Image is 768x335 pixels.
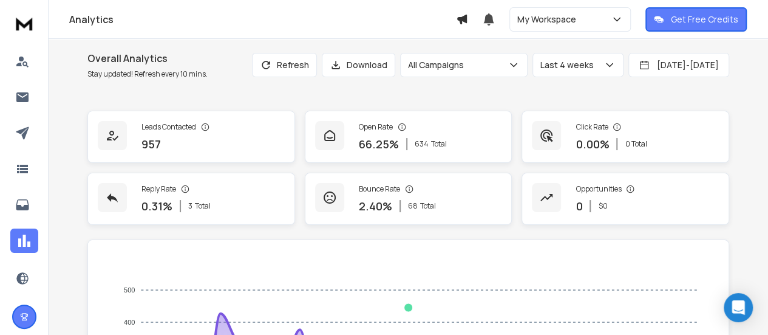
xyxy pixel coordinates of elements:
h1: Analytics [69,12,456,27]
a: Open Rate66.25%634Total [305,111,512,163]
p: Stay updated! Refresh every 10 mins. [87,69,208,79]
img: logo [12,12,36,35]
button: Download [322,53,395,77]
p: Click Rate [576,122,608,132]
p: Download [347,59,387,71]
p: Open Rate [359,122,393,132]
p: Last 4 weeks [540,59,599,71]
p: $ 0 [598,201,607,211]
span: Total [195,201,211,211]
a: Bounce Rate2.40%68Total [305,173,512,225]
p: Get Free Credits [671,13,738,26]
h1: Overall Analytics [87,51,208,66]
p: Bounce Rate [359,184,400,194]
p: 0.00 % [576,136,609,153]
tspan: 500 [124,286,135,294]
a: Click Rate0.00%0 Total [522,111,729,163]
span: 634 [415,139,429,149]
button: [DATE]-[DATE] [628,53,729,77]
p: My Workspace [517,13,581,26]
a: Leads Contacted957 [87,111,295,163]
p: 66.25 % [359,136,399,153]
span: Total [420,201,436,211]
p: Opportunities [576,184,621,194]
p: Reply Rate [141,184,176,194]
span: Total [431,139,447,149]
tspan: 400 [124,319,135,326]
p: 2.40 % [359,198,392,215]
p: All Campaigns [408,59,469,71]
p: 0.31 % [141,198,172,215]
p: 0 [576,198,582,215]
button: Get Free Credits [645,7,747,32]
div: Open Intercom Messenger [724,293,753,322]
p: Refresh [277,59,309,71]
span: 3 [188,201,192,211]
a: Reply Rate0.31%3Total [87,173,295,225]
p: 957 [141,136,161,153]
button: Refresh [252,53,317,77]
a: Opportunities0$0 [522,173,729,225]
span: 68 [408,201,418,211]
p: 0 Total [625,139,647,149]
p: Leads Contacted [141,122,196,132]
